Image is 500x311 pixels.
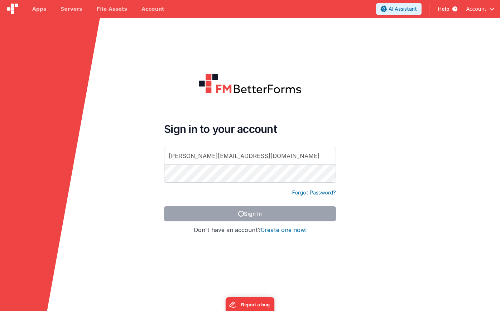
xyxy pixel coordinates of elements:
[164,206,336,221] button: Sign In
[261,227,307,233] button: Create one now!
[389,5,417,13] span: AI Assistant
[97,5,128,13] span: File Assets
[164,147,336,165] input: Email Address
[292,189,336,196] a: Forgot Password?
[32,5,46,13] span: Apps
[376,3,422,15] button: AI Assistant
[466,5,494,13] button: Account
[164,123,336,135] h4: Sign in to your account
[466,5,486,13] span: Account
[61,5,82,13] span: Servers
[164,227,336,233] h4: Don't have an account?
[438,5,449,13] span: Help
